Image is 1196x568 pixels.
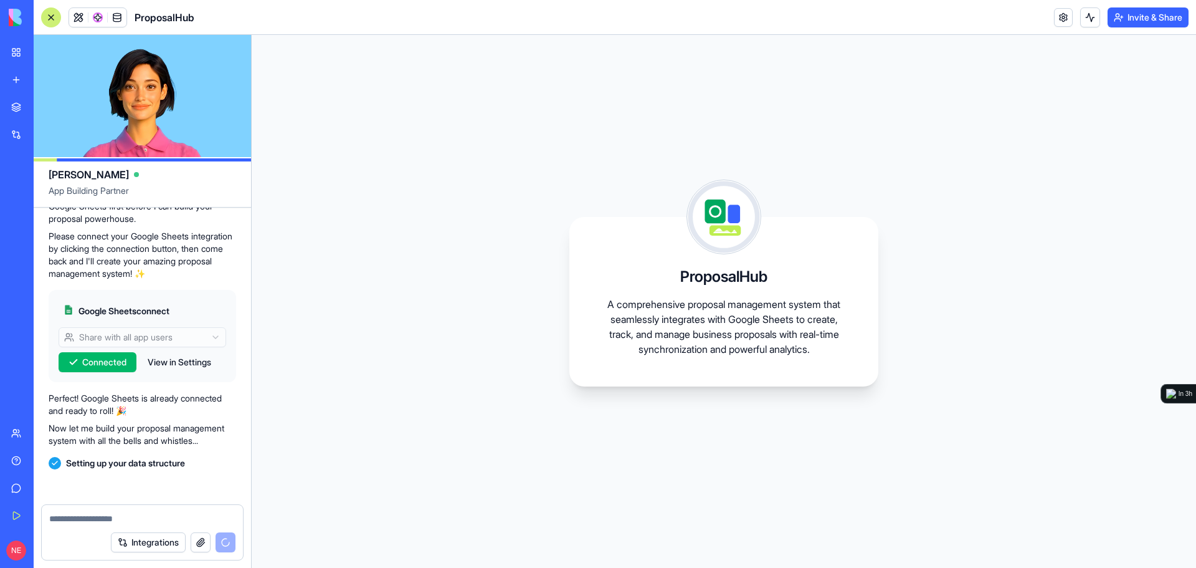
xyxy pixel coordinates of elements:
span: NE [6,541,26,561]
h3: ProposalHub [680,267,767,287]
img: logo [9,9,86,26]
span: App Building Partner [49,185,236,207]
p: Now let me build your proposal management system with all the bells and whistles... [49,422,236,447]
img: googlesheets [64,305,74,315]
button: Invite & Share [1108,7,1189,27]
p: A comprehensive proposal management system that seamlessly integrates with Google Sheets to creat... [599,297,848,357]
span: ProposalHub [135,10,194,25]
span: Google Sheets connect [78,305,169,317]
button: Connected [59,352,136,372]
button: Integrations [111,532,186,552]
button: View in Settings [141,352,217,372]
div: In 3h [1179,389,1192,399]
span: [PERSON_NAME] [49,167,129,182]
p: Perfect! Google Sheets is already connected and ready to roll! 🎉 [49,392,236,417]
img: logo [1166,389,1176,399]
span: Setting up your data structure [66,457,185,469]
p: Please connect your Google Sheets integration by clicking the connection button, then come back a... [49,230,236,280]
span: Connected [82,356,126,368]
